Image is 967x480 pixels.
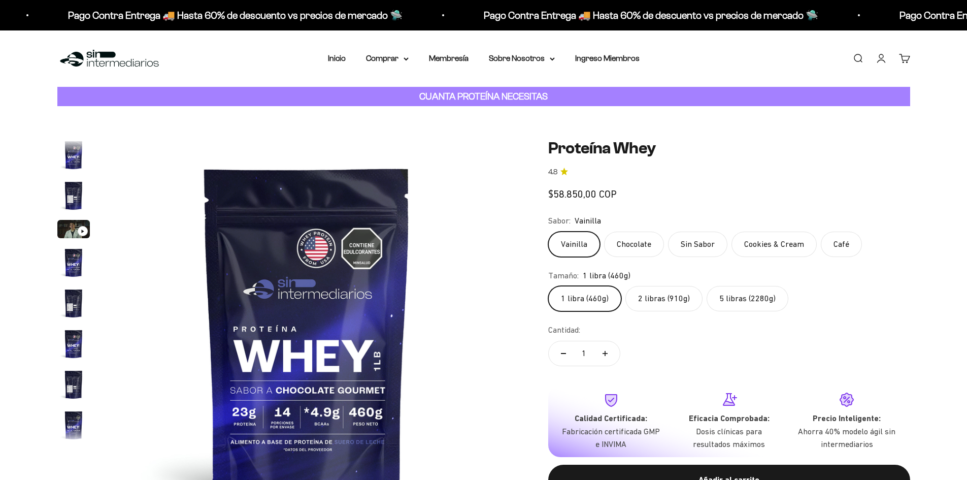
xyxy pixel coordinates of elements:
[548,214,571,228] legend: Sabor:
[57,139,90,171] img: Proteína Whey
[548,324,580,337] label: Cantidad:
[575,214,601,228] span: Vainilla
[481,7,816,23] p: Pago Contra Entrega 🚚 Hasta 60% de descuento vs precios de mercado 🛸
[57,328,90,360] img: Proteína Whey
[65,7,400,23] p: Pago Contra Entrega 🚚 Hasta 60% de descuento vs precios de mercado 🛸
[575,413,647,423] strong: Calidad Certificada:
[429,54,469,62] a: Membresía
[57,368,90,404] button: Ir al artículo 7
[57,368,90,401] img: Proteína Whey
[57,409,90,444] button: Ir al artículo 8
[57,287,90,319] img: Proteína Whey
[489,52,555,65] summary: Sobre Nosotros
[548,167,910,178] a: 4.84.8 de 5.0 estrellas
[689,413,770,423] strong: Eficacia Comprobada:
[57,246,90,279] img: Proteína Whey
[813,413,881,423] strong: Precio Inteligente:
[328,54,346,62] a: Inicio
[560,425,662,451] p: Fabricación certificada GMP e INVIMA
[57,139,90,174] button: Ir al artículo 1
[549,341,578,366] button: Reducir cantidad
[57,246,90,282] button: Ir al artículo 4
[678,425,780,451] p: Dosis clínicas para resultados máximos
[548,139,910,158] h1: Proteína Whey
[575,54,640,62] a: Ingreso Miembros
[548,269,579,282] legend: Tamaño:
[57,287,90,323] button: Ir al artículo 5
[57,179,90,212] img: Proteína Whey
[583,269,630,282] span: 1 libra (460g)
[590,341,620,366] button: Aumentar cantidad
[57,220,90,241] button: Ir al artículo 3
[57,179,90,215] button: Ir al artículo 2
[419,91,548,102] strong: CUANTA PROTEÍNA NECESITAS
[57,409,90,441] img: Proteína Whey
[796,425,897,451] p: Ahorra 40% modelo ágil sin intermediarios
[366,52,409,65] summary: Comprar
[548,167,557,178] span: 4.8
[548,186,617,202] sale-price: $58.850,00 COP
[57,328,90,363] button: Ir al artículo 6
